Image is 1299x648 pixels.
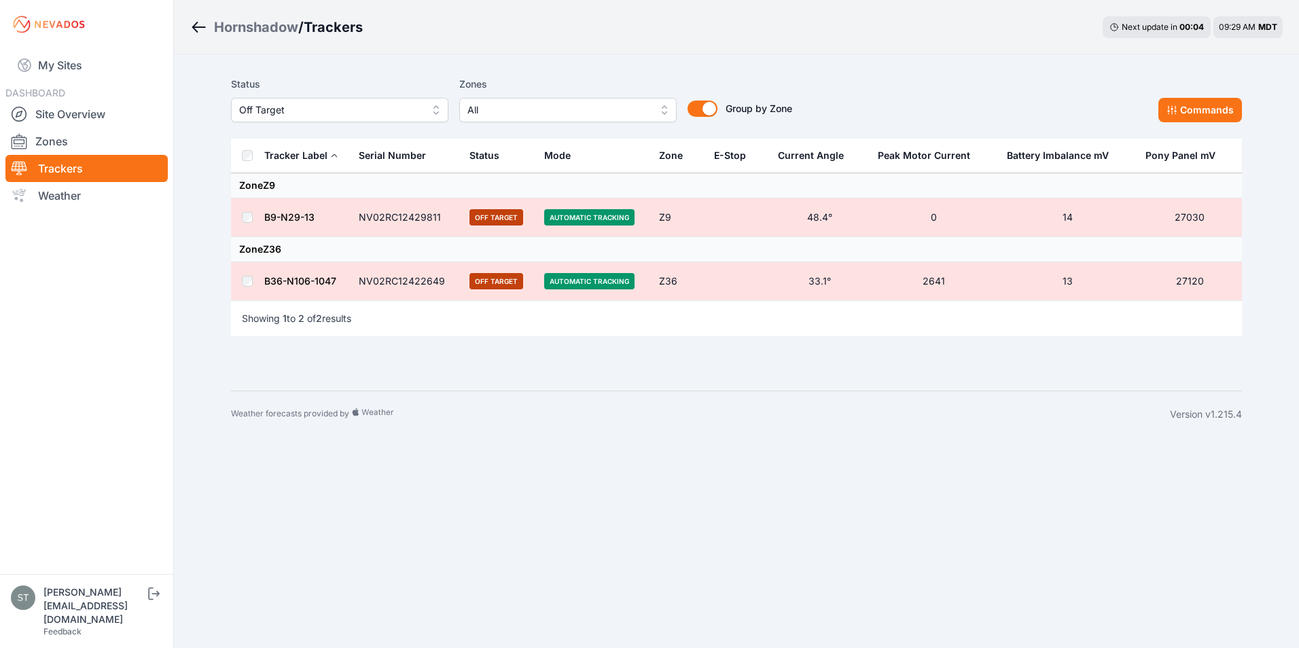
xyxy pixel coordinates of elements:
td: Z36 [651,262,706,301]
div: Weather forecasts provided by [231,408,1170,421]
span: 2 [298,312,304,324]
h3: Trackers [304,18,363,37]
a: Feedback [43,626,82,636]
span: Automatic Tracking [544,209,635,226]
td: 13 [999,262,1137,301]
td: 14 [999,198,1137,237]
div: Battery Imbalance mV [1007,149,1109,162]
div: Current Angle [778,149,844,162]
span: 1 [283,312,287,324]
a: Weather [5,182,168,209]
span: DASHBOARD [5,87,65,98]
div: Version v1.215.4 [1170,408,1242,421]
button: Commands [1158,98,1242,122]
span: 2 [316,312,322,324]
button: E-Stop [714,139,757,172]
span: All [467,102,649,118]
span: / [298,18,304,37]
span: Off Target [469,273,523,289]
button: Off Target [231,98,448,122]
div: 00 : 04 [1179,22,1204,33]
td: 27030 [1137,198,1242,237]
td: 2641 [870,262,998,301]
div: E-Stop [714,149,746,162]
nav: Breadcrumb [190,10,363,45]
button: Current Angle [778,139,855,172]
button: Status [469,139,510,172]
div: Pony Panel mV [1145,149,1215,162]
span: Automatic Tracking [544,273,635,289]
button: Serial Number [359,139,437,172]
button: Pony Panel mV [1145,139,1226,172]
span: Next update in [1122,22,1177,32]
td: Z9 [651,198,706,237]
div: [PERSON_NAME][EMAIL_ADDRESS][DOMAIN_NAME] [43,586,145,626]
a: Zones [5,128,168,155]
a: Hornshadow [214,18,298,37]
td: NV02RC12422649 [351,262,461,301]
td: Zone Z9 [231,173,1242,198]
div: Zone [659,149,683,162]
label: Status [231,76,448,92]
span: Group by Zone [726,103,792,114]
td: NV02RC12429811 [351,198,461,237]
div: Tracker Label [264,149,327,162]
img: steve@nevados.solar [11,586,35,610]
span: MDT [1258,22,1277,32]
label: Zones [459,76,677,92]
span: Off Target [469,209,523,226]
a: B9-N29-13 [264,211,315,223]
div: Serial Number [359,149,426,162]
a: Trackers [5,155,168,182]
button: All [459,98,677,122]
td: 27120 [1137,262,1242,301]
div: Status [469,149,499,162]
span: Off Target [239,102,421,118]
a: My Sites [5,49,168,82]
div: Mode [544,149,571,162]
p: Showing to of results [242,312,351,325]
img: Nevados [11,14,87,35]
a: Site Overview [5,101,168,128]
span: 09:29 AM [1219,22,1256,32]
td: 33.1° [770,262,870,301]
button: Tracker Label [264,139,338,172]
button: Peak Motor Current [878,139,981,172]
a: B36-N106-1047 [264,275,336,287]
td: 48.4° [770,198,870,237]
td: Zone Z36 [231,237,1242,262]
button: Zone [659,139,694,172]
div: Peak Motor Current [878,149,970,162]
button: Mode [544,139,582,172]
td: 0 [870,198,998,237]
button: Battery Imbalance mV [1007,139,1120,172]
